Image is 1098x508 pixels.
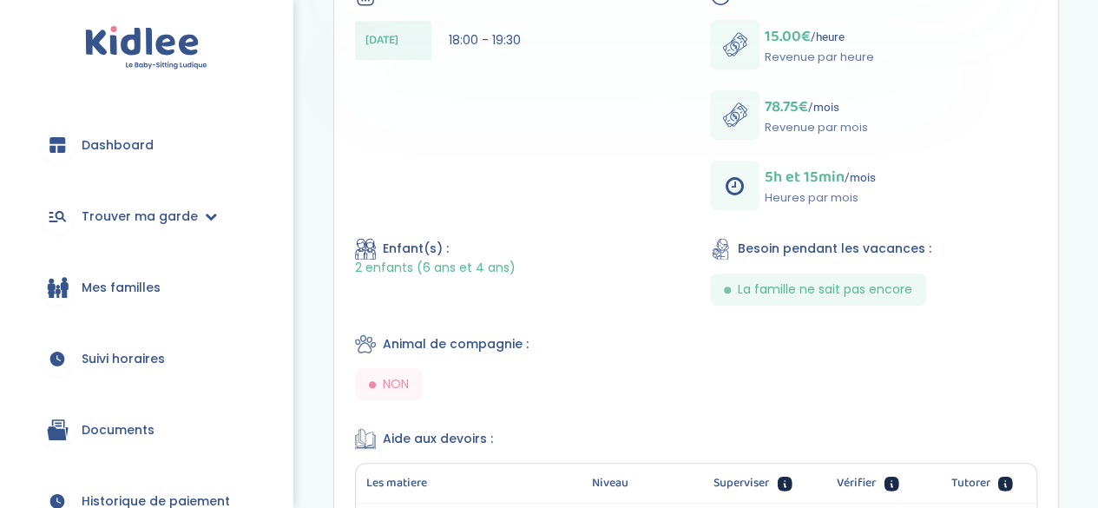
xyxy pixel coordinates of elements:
[26,114,266,176] a: Dashboard
[837,474,876,492] span: Vérifier
[26,185,266,247] a: Trouver ma garde
[765,119,868,136] p: Revenue par mois
[82,279,161,297] span: Mes familles
[26,327,266,390] a: Suivi horaires
[383,240,449,258] span: Enfant(s) :
[449,31,521,49] span: 18:00 - 19:30
[82,421,155,439] span: Documents
[765,24,811,49] span: 15.00€
[765,95,808,119] span: 78.75€
[592,474,628,492] span: Niveau
[383,430,493,448] span: Aide aux devoirs :
[765,165,876,189] p: /mois
[765,189,876,207] p: Heures par mois
[85,26,207,70] img: logo.svg
[765,49,874,66] p: Revenue par heure
[82,350,165,368] span: Suivi horaires
[713,474,769,492] span: Superviser
[765,95,868,119] p: /mois
[765,24,874,49] p: /heure
[26,399,266,461] a: Documents
[26,256,266,319] a: Mes familles
[82,208,198,226] span: Trouver ma garde
[383,335,529,353] span: Animal de compagnie :
[950,474,990,492] span: Tutorer
[383,375,409,393] span: NON
[738,280,912,299] span: La famille ne sait pas encore
[765,165,845,189] span: 5h et 15min
[82,136,154,155] span: Dashboard
[738,240,931,258] span: Besoin pendant les vacances :
[365,31,398,49] span: [DATE]
[366,474,427,492] span: Les matiere
[355,260,516,276] span: 2 enfants (6 ans et 4 ans)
